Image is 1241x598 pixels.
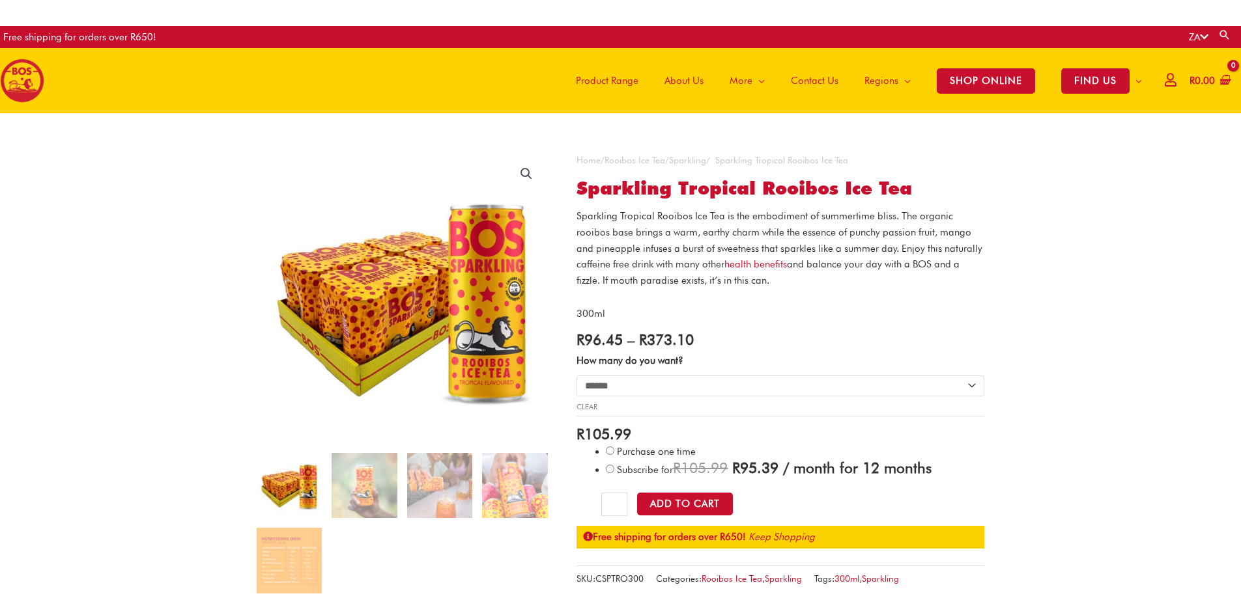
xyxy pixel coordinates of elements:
[862,573,899,584] a: Sparkling
[577,571,644,587] span: SKU:
[717,48,778,113] a: More
[937,68,1035,94] span: SHOP ONLINE
[577,331,584,348] span: R
[606,446,614,455] input: Purchase one time
[407,453,472,518] img: Sparkling Tropical Rooibos Ice Tea - Image 3
[627,331,635,348] span: –
[601,493,627,516] input: Product quantity
[730,61,752,100] span: More
[673,459,728,476] span: 105.99
[651,48,717,113] a: About Us
[673,459,681,476] span: R
[583,531,746,543] strong: Free shipping for orders over R650!
[669,155,706,165] a: Sparkling
[749,531,815,543] a: Keep Shopping
[778,48,851,113] a: Contact Us
[595,573,644,584] span: CSPTRO300
[732,459,740,476] span: R
[257,453,322,518] img: sparkling tropical rooibos ice tea
[637,493,733,515] button: Add to Cart
[515,162,538,185] a: View full-screen image gallery
[1189,31,1208,43] a: ZA
[577,155,601,165] a: Home
[482,453,547,518] img: 5 Reasons to Love Our New BOS Sparkling Rooibos Ice Teas
[814,571,899,587] span: Tags: ,
[664,61,704,100] span: About Us
[553,48,1155,113] nav: Site Navigation
[3,26,156,48] div: Free shipping for orders over R650!
[577,331,623,348] bdi: 96.45
[1187,66,1231,96] a: View Shopping Cart, empty
[606,465,614,473] input: Subscribe for / month for 12 months
[702,573,762,584] a: Rooibos Ice Tea
[834,573,859,584] a: 300ml
[924,48,1048,113] a: SHOP ONLINE
[577,306,984,322] p: 300ml
[791,61,838,100] span: Contact Us
[577,355,683,366] label: How many do you want?
[765,573,802,584] a: Sparkling
[577,402,597,411] a: Clear options
[732,459,778,476] span: 95.39
[724,258,787,270] a: health benefits
[617,464,932,476] span: Subscribe for
[577,152,984,169] nav: Breadcrumb
[639,331,647,348] span: R
[783,459,932,476] span: / month for 12 months
[332,453,397,518] img: Sparkling Tropical Rooibos Ice Tea - Image 2
[605,155,665,165] a: Rooibos Ice Tea
[1190,75,1195,87] span: R
[577,425,631,442] bdi: 105.99
[257,528,322,593] img: Sparkling Tropical Rooibos Ice Tea - Image 5
[577,178,984,200] h1: Sparkling Tropical Rooibos Ice Tea
[1190,75,1215,87] bdi: 0.00
[864,61,898,100] span: Regions
[639,331,694,348] bdi: 373.10
[577,208,984,289] p: Sparkling Tropical Rooibos Ice Tea is the embodiment of summertime bliss. The organic rooibos bas...
[576,61,638,100] span: Product Range
[563,48,651,113] a: Product Range
[577,425,584,442] span: R
[617,446,696,457] span: Purchase one time
[1061,68,1130,94] span: FIND US
[656,571,802,587] span: Categories: ,
[851,48,924,113] a: Regions
[1218,29,1231,41] a: Search button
